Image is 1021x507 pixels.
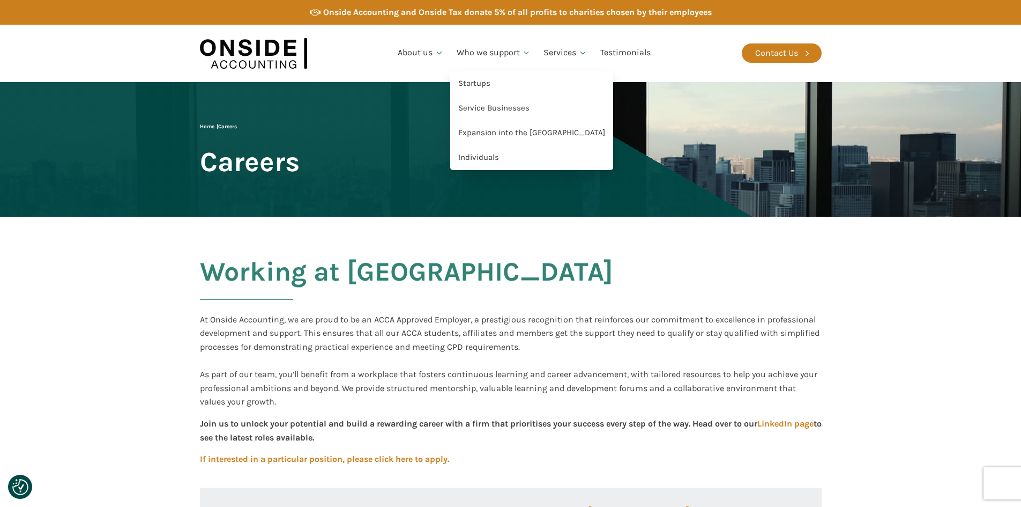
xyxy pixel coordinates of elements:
[200,123,237,130] span: |
[12,479,28,495] button: Consent Preferences
[450,71,613,96] a: Startups
[450,35,538,71] a: Who we support
[12,479,28,495] img: Revisit consent button
[391,35,450,71] a: About us
[323,5,712,19] div: Onside Accounting and Onside Tax donate 5% of all profits to charities chosen by their employees
[742,43,822,63] a: Contact Us
[200,452,449,466] a: If interested in a particular position, please click here to apply.
[200,123,214,130] a: Home
[200,257,613,313] h2: Working at [GEOGRAPHIC_DATA]
[450,145,613,170] a: Individuals
[200,313,822,409] div: At Onside Accounting, we are proud to be an ACCA Approved Employer, a prestigious recognition tha...
[200,33,307,74] img: Onside Accounting
[755,46,798,60] div: Contact Us
[200,147,300,177] span: Careers
[218,123,237,130] span: Careers
[450,96,613,121] a: Service Businesses
[537,35,594,71] a: Services
[594,35,657,71] a: Testimonials
[200,417,822,444] div: Join us to unlock your potential and build a rewarding career with a firm that prioritises your s...
[450,121,613,145] a: Expansion into the [GEOGRAPHIC_DATA]
[757,418,814,429] a: LinkedIn page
